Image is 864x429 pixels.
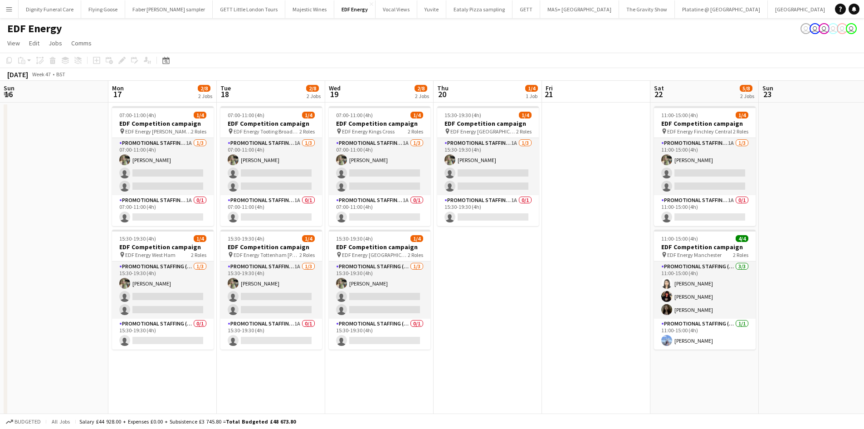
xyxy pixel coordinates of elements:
span: View [7,39,20,47]
button: Budgeted [5,417,42,427]
button: GETT [513,0,540,18]
span: Edit [29,39,39,47]
span: 19 [327,89,341,99]
span: 11:00-15:00 (4h) [661,112,698,118]
span: Week 47 [30,71,53,78]
span: All jobs [50,418,72,425]
button: MAS+ [GEOGRAPHIC_DATA] [540,0,619,18]
span: 1/4 [525,85,538,92]
app-card-role: Promotional Staffing (Flyering Staff)1A1/307:00-11:00 (4h)[PERSON_NAME] [112,138,214,195]
div: 1 Job [526,93,537,99]
span: 1/4 [302,235,315,242]
span: 1/4 [519,112,532,118]
a: Comms [68,37,95,49]
app-card-role: Promotional Staffing (Flyering Staff)1A1/307:00-11:00 (4h)[PERSON_NAME] [220,138,322,195]
div: [DATE] [7,70,28,79]
app-card-role: Promotional Staffing (Team Leader)0/115:30-19:30 (4h) [329,319,430,350]
span: Jobs [49,39,62,47]
span: EDF Energy Manchester [667,251,722,258]
h3: EDF Competition campaign [654,243,756,251]
span: 2 Roles [733,251,748,258]
h3: EDF Competition campaign [220,243,322,251]
span: 20 [436,89,449,99]
h3: EDF Competition campaign [654,119,756,128]
button: [GEOGRAPHIC_DATA] [768,0,833,18]
span: 2/8 [306,85,319,92]
button: Platatine @ [GEOGRAPHIC_DATA] [675,0,768,18]
span: 1/4 [194,112,206,118]
app-card-role: Promotional Staffing (Flyering Staff)1A1/315:30-19:30 (4h)[PERSON_NAME] [220,261,322,319]
span: EDF Energy [GEOGRAPHIC_DATA] [342,251,408,258]
h3: EDF Competition campaign [112,119,214,128]
span: 15:30-19:30 (4h) [119,235,156,242]
div: 2 Jobs [307,93,321,99]
app-card-role: Promotional Staffing (Flyering Staff)1/315:30-19:30 (4h)[PERSON_NAME] [329,261,430,319]
span: Thu [437,84,449,92]
app-card-role: Promotional Staffing (Flyering Staff)1/315:30-19:30 (4h)[PERSON_NAME] [112,261,214,319]
app-user-avatar: habon mohamed [801,23,811,34]
button: Majestic Wines [285,0,334,18]
span: 2 Roles [516,128,532,135]
app-job-card: 15:30-19:30 (4h)1/4EDF Competition campaign EDF Energy West Ham2 RolesPromotional Staffing (Flyer... [112,230,214,350]
span: 5/8 [740,85,752,92]
app-job-card: 15:30-19:30 (4h)1/4EDF Competition campaign EDF Energy Tottenham [PERSON_NAME]2 RolesPromotional ... [220,230,322,350]
div: Salary £44 928.00 + Expenses £0.00 + Subsistence £3 745.80 = [79,418,296,425]
span: 4/4 [736,235,748,242]
span: 2 Roles [733,128,748,135]
span: 2/8 [415,85,427,92]
app-job-card: 07:00-11:00 (4h)1/4EDF Competition campaign EDF Energy Tooting Broadway2 RolesPromotional Staffin... [220,106,322,226]
app-job-card: 11:00-15:00 (4h)1/4EDF Competition campaign EDF Energy Finchley Central2 RolesPromotional Staffin... [654,106,756,226]
span: Sat [654,84,664,92]
app-job-card: 15:30-19:30 (4h)1/4EDF Competition campaign EDF Energy [GEOGRAPHIC_DATA]2 RolesPromotional Staffi... [437,106,539,226]
span: 23 [761,89,773,99]
app-card-role: Promotional Staffing (Team Leader)1A0/107:00-11:00 (4h) [220,195,322,226]
span: 07:00-11:00 (4h) [228,112,264,118]
span: 2 Roles [299,128,315,135]
app-card-role: Promotional Staffing (Team Leader)1A0/111:00-15:00 (4h) [654,195,756,226]
a: Edit [25,37,43,49]
span: 1/4 [736,112,748,118]
button: The Gravity Show [619,0,675,18]
span: 07:00-11:00 (4h) [119,112,156,118]
span: Sun [4,84,15,92]
span: 1/4 [410,112,423,118]
button: Eataly Pizza sampling [446,0,513,18]
span: EDF Energy West Ham [125,251,176,258]
span: EDF Energy Finchley Central [667,128,732,135]
div: 2 Jobs [198,93,212,99]
app-user-avatar: Dorian Payne [837,23,848,34]
app-card-role: Promotional Staffing (Flyering Staff)1A1/315:30-19:30 (4h)[PERSON_NAME] [437,138,539,195]
button: Vocal Views [376,0,417,18]
span: Fri [546,84,553,92]
app-user-avatar: Spencer Blackwell [828,23,839,34]
span: 17 [111,89,124,99]
app-card-role: Promotional Staffing (Team Leader)0/115:30-19:30 (4h) [112,319,214,350]
span: 2 Roles [299,251,315,258]
span: 22 [653,89,664,99]
a: Jobs [45,37,66,49]
div: 11:00-15:00 (4h)4/4EDF Competition campaign EDF Energy Manchester2 RolesPromotional Staffing (Fly... [654,230,756,350]
app-card-role: Promotional Staffing (Flyering Staff)1A1/311:00-15:00 (4h)[PERSON_NAME] [654,138,756,195]
span: 2 Roles [191,251,206,258]
app-card-role: Promotional Staffing (Flyering Staff)1A1/307:00-11:00 (4h)[PERSON_NAME] [329,138,430,195]
h3: EDF Competition campaign [329,119,430,128]
div: BST [56,71,65,78]
app-job-card: 15:30-19:30 (4h)1/4EDF Competition campaign EDF Energy [GEOGRAPHIC_DATA]2 RolesPromotional Staffi... [329,230,430,350]
span: 2 Roles [408,251,423,258]
span: 15:30-19:30 (4h) [336,235,373,242]
span: EDF Energy [PERSON_NAME][GEOGRAPHIC_DATA] [125,128,191,135]
span: Wed [329,84,341,92]
app-job-card: 07:00-11:00 (4h)1/4EDF Competition campaign EDF Energy Kings Cross2 RolesPromotional Staffing (Fl... [329,106,430,226]
span: 15:30-19:30 (4h) [228,235,264,242]
span: EDF Energy [GEOGRAPHIC_DATA] [450,128,516,135]
span: Comms [71,39,92,47]
span: EDF Energy Tooting Broadway [234,128,299,135]
h3: EDF Competition campaign [437,119,539,128]
span: 1/4 [410,235,423,242]
span: 16 [2,89,15,99]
